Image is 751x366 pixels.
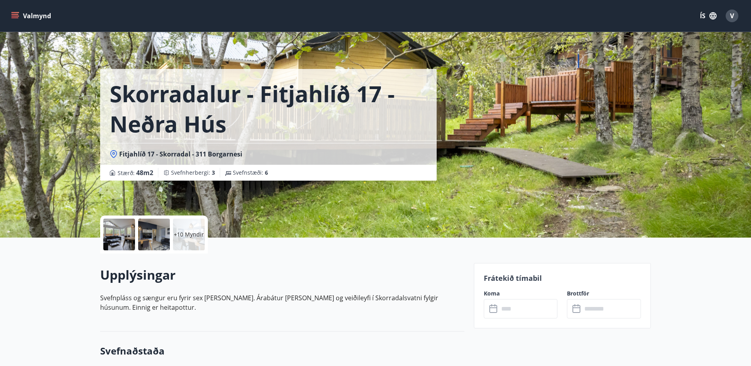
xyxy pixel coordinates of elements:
[265,169,268,176] span: 6
[136,168,153,177] span: 48 m2
[484,290,558,297] label: Koma
[100,344,464,358] h3: Svefnaðstaða
[100,293,464,312] p: Svefnpláss og sængur eru fyrir sex [PERSON_NAME]. Árabátur [PERSON_NAME] og veiðileyfi í Skorrada...
[174,231,204,238] p: +10 Myndir
[567,290,641,297] label: Brottför
[696,9,721,23] button: ÍS
[212,169,215,176] span: 3
[722,6,741,25] button: V
[100,266,464,284] h2: Upplýsingar
[484,273,641,283] p: Frátekið tímabil
[233,169,268,177] span: Svefnstæði :
[730,11,734,20] span: V
[110,78,427,139] h1: Skorradalur - Fitjahlíð 17 - Neðra hús
[10,9,54,23] button: menu
[118,168,153,177] span: Stærð :
[171,169,215,177] span: Svefnherbergi :
[119,150,242,158] span: Fitjahlíð 17 - Skorradal - 311 Borgarnesi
